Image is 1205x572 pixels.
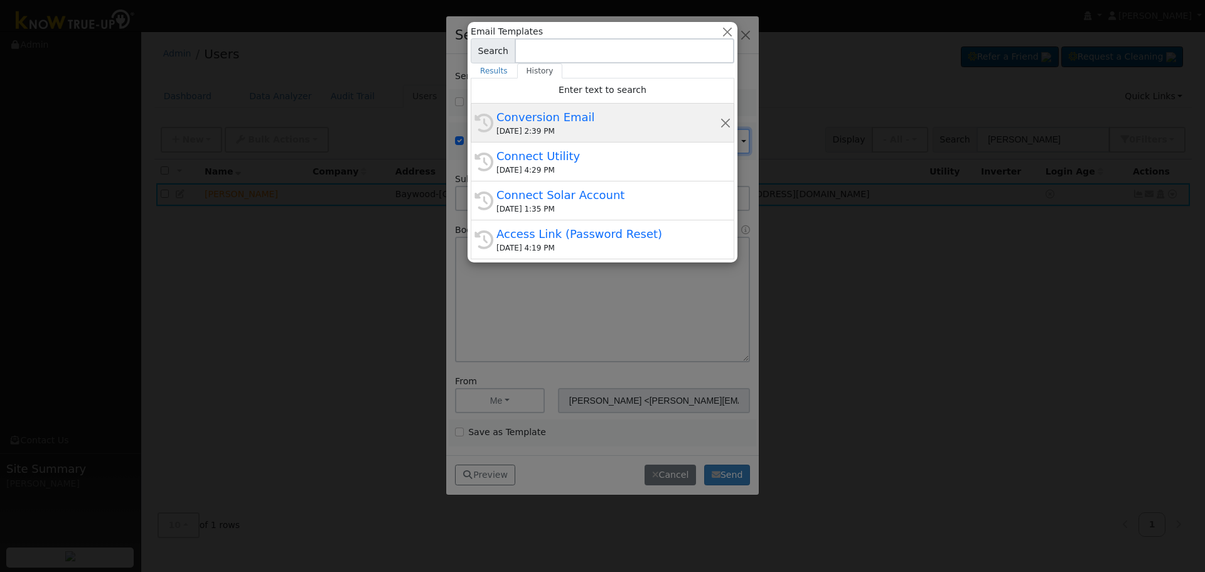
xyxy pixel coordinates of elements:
span: Search [471,38,515,63]
i: History [474,153,493,171]
div: [DATE] 1:35 PM [496,203,720,215]
a: Results [471,63,517,78]
a: History [517,63,563,78]
i: History [474,114,493,132]
span: Enter text to search [559,85,646,95]
div: [DATE] 4:19 PM [496,242,720,254]
i: History [474,192,493,210]
div: [DATE] 4:29 PM [496,165,720,176]
div: Access Link (Password Reset) [496,225,720,242]
span: Email Templates [471,25,543,38]
div: Connect Utility [496,148,720,165]
div: Connect Solar Account [496,186,720,203]
div: [DATE] 2:39 PM [496,126,720,137]
div: Conversion Email [496,109,720,126]
i: History [474,230,493,249]
button: Remove this history [720,116,732,129]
